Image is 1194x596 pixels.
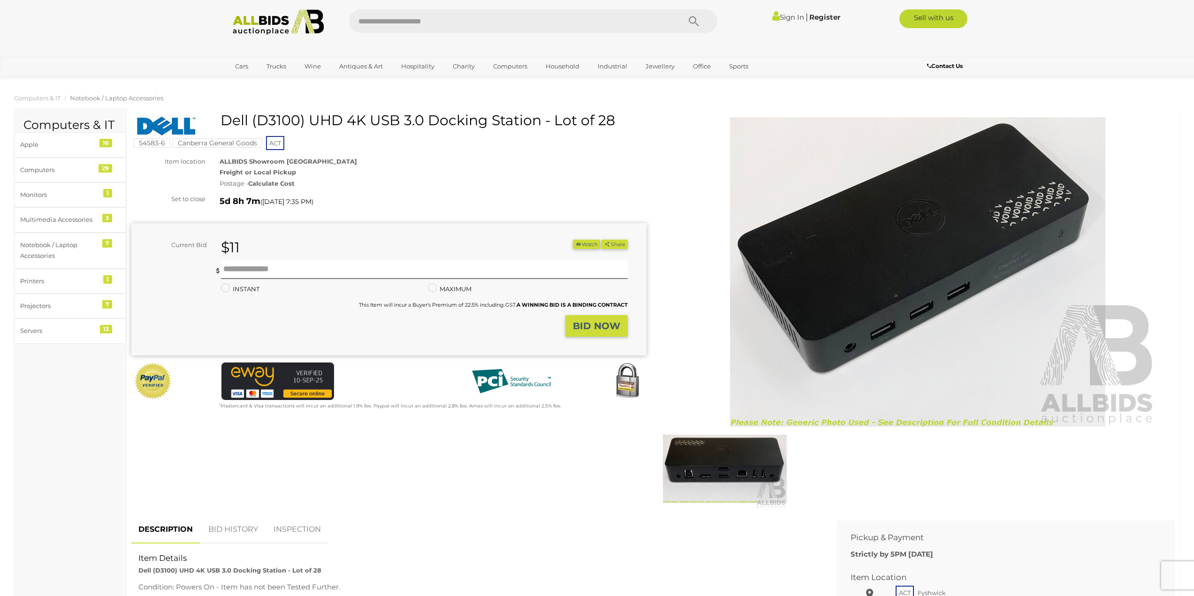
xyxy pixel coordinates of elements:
[639,59,681,74] a: Jewellery
[809,13,840,22] a: Register
[260,59,292,74] a: Trucks
[592,59,633,74] a: Industrial
[464,362,558,400] img: PCI DSS compliant
[601,240,627,249] button: Share
[670,9,717,33] button: Search
[201,516,265,543] a: BID HISTORY
[723,59,754,74] a: Sports
[395,59,441,74] a: Hospitality
[134,362,172,400] img: Official PayPal Seal
[136,115,197,137] img: Dell (D3100) UHD 4K USB 3.0 Docking Station - Lot of 28
[687,59,717,74] a: Office
[134,138,170,148] mark: 54583-6
[100,325,112,333] div: 13
[99,139,112,147] div: 16
[20,276,98,287] div: Printers
[266,136,284,150] span: ACT
[573,320,620,332] strong: BID NOW
[851,533,1147,542] h2: Pickup & Payment
[138,566,321,574] strong: Dell (D3100) UHD 4K USB 3.0 Docking Station - Lot of 28
[20,139,98,150] div: Apple
[229,74,308,90] a: [GEOGRAPHIC_DATA]
[14,233,126,269] a: Notebook / Laptop Accessories 7
[608,362,646,400] img: Secured by Rapid SSL
[221,362,334,400] img: eWAY Payment Gateway
[851,550,933,558] b: Strictly by 5PM [DATE]
[663,429,787,509] img: Dell (D3100) UHD 4K USB 3.0 Docking Station - Lot of 28
[14,269,126,294] a: Printers 1
[138,554,815,563] h2: Item Details
[134,139,170,147] a: 54583-6
[266,516,328,543] a: INSPECTION
[229,59,254,74] a: Cars
[221,284,259,294] label: INSTANT
[565,315,628,337] button: BID NOW
[573,240,600,249] button: Watch
[14,294,126,318] a: Projectors 7
[14,158,126,182] a: Computers 29
[219,403,561,409] small: Mastercard & Visa transactions will incur an additional 1.9% fee. Paypal will incur an additional...
[124,156,213,167] div: Item location
[220,158,357,165] strong: ALLBIDS Showroom [GEOGRAPHIC_DATA]
[927,62,963,69] b: Contact Us
[23,119,117,132] h2: Computers & IT
[333,59,389,74] a: Antiques & Art
[517,302,628,308] b: A WINNING BID IS A BINDING CONTRACT
[70,94,163,102] a: Notebook / Laptop Accessories
[573,240,600,249] li: Watch this item
[220,196,260,206] strong: 5d 8h 7m
[248,180,295,187] strong: Calculate Cost
[20,165,98,175] div: Computers
[131,516,200,543] a: DESCRIPTION
[20,214,98,225] div: Multimedia Accessories
[20,301,98,311] div: Projectors
[262,197,312,206] span: [DATE] 7:35 PM
[136,113,644,128] h1: Dell (D3100) UHD 4K USB 3.0 Docking Station - Lot of 28
[14,132,126,157] a: Apple 16
[359,302,628,308] small: This Item will incur a Buyer's Premium of 22.5% including GST.
[103,189,112,197] div: 1
[899,9,967,28] a: Sell with us
[260,198,313,205] span: ( )
[772,13,804,22] a: Sign In
[103,275,112,284] div: 1
[102,300,112,309] div: 7
[14,318,126,343] a: Servers 13
[851,573,1147,582] h2: Item Location
[447,59,481,74] a: Charity
[677,117,1158,427] img: Dell (D3100) UHD 4K USB 3.0 Docking Station - Lot of 28
[14,207,126,232] a: Multimedia Accessories 3
[298,59,327,74] a: Wine
[20,189,98,200] div: Monitors
[20,325,98,336] div: Servers
[540,59,586,74] a: Household
[220,168,296,176] strong: Freight or Local Pickup
[220,178,646,189] div: Postage -
[228,9,329,35] img: Allbids.com.au
[99,164,112,173] div: 29
[173,139,262,147] a: Canberra General Goods
[20,240,98,262] div: Notebook / Laptop Accessories
[221,239,240,256] strong: $11
[428,284,472,294] label: MAXIMUM
[173,138,262,148] mark: Canberra General Goods
[124,194,213,204] div: Set to close
[102,214,112,222] div: 3
[487,59,533,74] a: Computers
[102,239,112,248] div: 7
[806,12,808,22] span: |
[14,94,61,102] a: Computers & IT
[14,182,126,207] a: Monitors 1
[131,240,214,250] div: Current Bid
[927,61,965,71] a: Contact Us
